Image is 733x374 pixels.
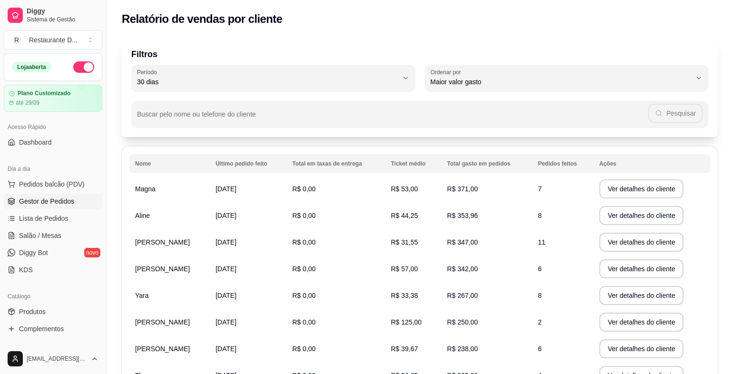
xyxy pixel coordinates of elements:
button: Pedidos balcão (PDV) [4,177,102,192]
span: 6 [538,345,542,353]
span: R$ 0,00 [292,185,315,193]
span: R$ 238,00 [447,345,478,353]
span: [DATE] [215,292,236,299]
span: [DATE] [215,345,236,353]
span: Gestor de Pedidos [19,197,74,206]
span: Yara [135,292,149,299]
span: Sistema de Gestão [27,16,98,23]
span: R$ 371,00 [447,185,478,193]
a: Dashboard [4,135,102,150]
div: Acesso Rápido [4,119,102,135]
span: R$ 33,38 [391,292,418,299]
span: Maior valor gasto [430,77,692,87]
span: [DATE] [215,185,236,193]
article: Plano Customizado [18,90,70,97]
span: R$ 0,00 [292,238,315,246]
th: Ticket médio [385,154,441,173]
input: Buscar pelo nome ou telefone do cliente [137,113,648,123]
span: [DATE] [215,318,236,326]
a: Gestor de Pedidos [4,194,102,209]
span: R$ 53,00 [391,185,418,193]
button: Ver detalhes do cliente [599,313,684,332]
button: [EMAIL_ADDRESS][DOMAIN_NAME] [4,347,102,370]
h2: Relatório de vendas por cliente [122,11,283,27]
span: [DATE] [215,212,236,219]
span: R$ 125,00 [391,318,422,326]
a: Plano Customizadoaté 29/09 [4,85,102,112]
th: Nome [129,154,210,173]
p: Filtros [131,48,708,61]
span: 6 [538,265,542,273]
div: Loja aberta [12,62,51,72]
span: R$ 342,00 [447,265,478,273]
span: 11 [538,238,546,246]
th: Último pedido feito [210,154,286,173]
span: [DATE] [215,238,236,246]
label: Período [137,68,160,76]
span: 7 [538,185,542,193]
button: Período30 dias [131,65,415,91]
label: Ordenar por [430,68,464,76]
button: Select a team [4,30,102,49]
span: R$ 0,00 [292,318,315,326]
span: [DATE] [215,265,236,273]
a: Produtos [4,304,102,319]
div: Restaurante D ... [29,35,78,45]
th: Total gasto em pedidos [441,154,532,173]
span: R$ 0,00 [292,265,315,273]
span: R$ 44,25 [391,212,418,219]
span: Diggy [27,7,98,16]
span: Diggy Bot [19,248,48,257]
span: Produtos [19,307,46,316]
a: Complementos [4,321,102,336]
span: Pedidos balcão (PDV) [19,179,85,189]
a: Diggy Botnovo [4,245,102,260]
span: 30 dias [137,77,398,87]
span: R$ 31,55 [391,238,418,246]
span: [PERSON_NAME] [135,345,190,353]
th: Ações [594,154,710,173]
span: Magna [135,185,156,193]
button: Ordenar porMaior valor gasto [425,65,709,91]
span: Lista de Pedidos [19,214,68,223]
span: Dashboard [19,138,52,147]
button: Ver detalhes do cliente [599,286,684,305]
span: R [12,35,21,45]
button: Ver detalhes do cliente [599,206,684,225]
a: KDS [4,262,102,277]
span: R$ 250,00 [447,318,478,326]
th: Pedidos feitos [532,154,594,173]
div: Catálogo [4,289,102,304]
button: Ver detalhes do cliente [599,339,684,358]
button: Alterar Status [73,61,94,73]
span: Salão / Mesas [19,231,61,240]
a: Salão / Mesas [4,228,102,243]
span: KDS [19,265,33,275]
span: [PERSON_NAME] [135,265,190,273]
span: R$ 0,00 [292,292,315,299]
span: 8 [538,212,542,219]
span: 2 [538,318,542,326]
article: até 29/09 [16,99,39,107]
span: R$ 353,96 [447,212,478,219]
span: R$ 267,00 [447,292,478,299]
button: Ver detalhes do cliente [599,233,684,252]
th: Total em taxas de entrega [286,154,385,173]
span: R$ 39,67 [391,345,418,353]
span: R$ 0,00 [292,345,315,353]
button: Ver detalhes do cliente [599,259,684,278]
span: R$ 347,00 [447,238,478,246]
span: Aline [135,212,150,219]
span: 8 [538,292,542,299]
div: Dia a dia [4,161,102,177]
span: [PERSON_NAME] [135,238,190,246]
span: Complementos [19,324,64,334]
span: R$ 0,00 [292,212,315,219]
span: [PERSON_NAME] [135,318,190,326]
button: Ver detalhes do cliente [599,179,684,198]
span: [EMAIL_ADDRESS][DOMAIN_NAME] [27,355,87,363]
a: Lista de Pedidos [4,211,102,226]
a: DiggySistema de Gestão [4,4,102,27]
span: R$ 57,00 [391,265,418,273]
